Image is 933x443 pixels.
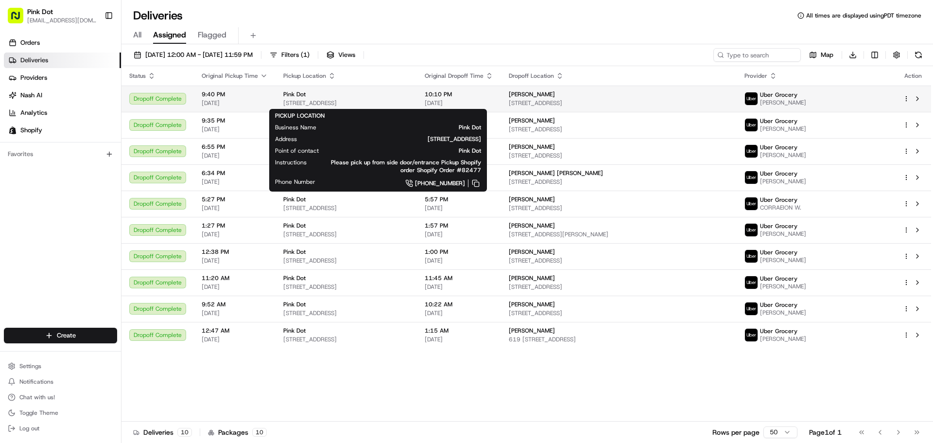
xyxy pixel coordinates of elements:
[425,336,493,343] span: [DATE]
[425,257,493,265] span: [DATE]
[30,177,79,185] span: [PERSON_NAME]
[760,196,797,204] span: Uber Grocery
[425,90,493,98] span: 10:10 PM
[744,72,767,80] span: Provider
[78,213,160,231] a: 💻API Documentation
[760,117,797,125] span: Uber Grocery
[202,72,258,80] span: Original Pickup Time
[202,327,268,335] span: 12:47 AM
[19,378,53,386] span: Notifications
[202,90,268,98] span: 9:40 PM
[745,276,758,289] img: uber-new-logo.jpeg
[415,179,465,187] span: [PHONE_NUMBER]
[509,178,729,186] span: [STREET_ADDRESS]
[27,17,97,24] button: [EMAIL_ADDRESS][DOMAIN_NAME]
[331,178,481,189] a: [PHONE_NUMBER]
[275,135,297,143] span: Address
[760,327,797,335] span: Uber Grocery
[760,248,797,256] span: Uber Grocery
[283,274,306,282] span: Pink Dot
[509,257,729,265] span: [STREET_ADDRESS]
[283,309,409,317] span: [STREET_ADDRESS]
[425,301,493,308] span: 10:22 AM
[332,124,481,131] span: Pink Dot
[760,151,806,159] span: [PERSON_NAME]
[4,390,117,404] button: Chat with us!
[202,99,268,107] span: [DATE]
[509,195,555,203] span: [PERSON_NAME]
[334,147,481,155] span: Pink Dot
[425,274,493,282] span: 11:45 AM
[202,143,268,151] span: 6:55 PM
[509,222,555,230] span: [PERSON_NAME]
[338,51,355,59] span: Views
[10,168,25,183] img: David kim
[19,409,58,417] span: Toggle Theme
[301,51,310,59] span: ( 1 )
[4,406,117,420] button: Toggle Theme
[805,48,838,62] button: Map
[9,126,17,134] img: Shopify logo
[509,230,729,238] span: [STREET_ADDRESS][PERSON_NAME]
[252,428,267,437] div: 10
[760,335,806,343] span: [PERSON_NAME]
[10,93,27,110] img: 1736555255976-a54dd68f-1ca7-489b-9aae-adbdc363a1c4
[745,224,758,236] img: uber-new-logo.jpeg
[322,48,360,62] button: Views
[4,146,117,162] div: Favorites
[760,170,797,177] span: Uber Grocery
[760,309,806,317] span: [PERSON_NAME]
[509,90,555,98] span: [PERSON_NAME]
[86,177,106,185] span: [DATE]
[82,218,90,226] div: 💻
[760,125,806,133] span: [PERSON_NAME]
[44,103,134,110] div: We're available if you need us!
[806,12,921,19] span: All times are displayed using PDT timezone
[202,222,268,230] span: 1:27 PM
[283,72,326,80] span: Pickup Location
[19,151,27,159] img: 1736555255976-a54dd68f-1ca7-489b-9aae-adbdc363a1c4
[30,151,104,159] span: Wisdom [PERSON_NAME]
[19,425,39,432] span: Log out
[760,283,806,290] span: [PERSON_NAME]
[129,48,257,62] button: [DATE] 12:00 AM - [DATE] 11:59 PM
[97,241,118,248] span: Pylon
[312,135,481,143] span: [STREET_ADDRESS]
[283,248,306,256] span: Pink Dot
[745,302,758,315] img: uber-new-logo.jpeg
[4,4,101,27] button: Pink Dot[EMAIL_ADDRESS][DOMAIN_NAME]
[283,336,409,343] span: [STREET_ADDRESS]
[202,204,268,212] span: [DATE]
[509,309,729,317] span: [STREET_ADDRESS]
[4,359,117,373] button: Settings
[425,195,493,203] span: 5:57 PM
[903,72,923,80] div: Action
[4,123,121,138] a: Shopify
[133,427,192,437] div: Deliveries
[760,177,806,185] span: [PERSON_NAME]
[202,336,268,343] span: [DATE]
[27,7,53,17] button: Pink Dot
[809,427,842,437] div: Page 1 of 1
[760,256,806,264] span: [PERSON_NAME]
[283,90,306,98] span: Pink Dot
[20,93,38,110] img: 9188753566659_6852d8bf1fb38e338040_72.png
[509,117,555,124] span: [PERSON_NAME]
[202,178,268,186] span: [DATE]
[425,204,493,212] span: [DATE]
[6,213,78,231] a: 📗Knowledge Base
[509,125,729,133] span: [STREET_ADDRESS]
[198,29,226,41] span: Flagged
[151,124,177,136] button: See all
[202,274,268,282] span: 11:20 AM
[105,151,109,159] span: •
[821,51,833,59] span: Map
[153,29,186,41] span: Assigned
[283,327,306,335] span: Pink Dot
[202,152,268,159] span: [DATE]
[20,91,42,100] span: Nash AI
[283,204,409,212] span: [STREET_ADDRESS]
[20,73,47,82] span: Providers
[425,309,493,317] span: [DATE]
[275,124,316,131] span: Business Name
